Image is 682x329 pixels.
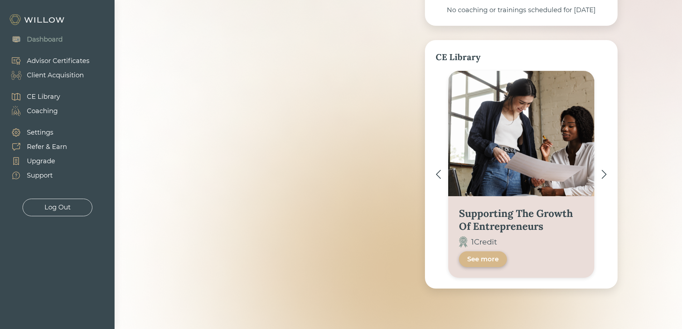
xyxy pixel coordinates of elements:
[4,32,63,47] a: Dashboard
[601,170,607,179] img: >
[27,128,53,137] div: Settings
[4,125,67,140] a: Settings
[27,92,60,102] div: CE Library
[459,207,584,233] div: Supporting The Growth Of Entrepreneurs
[27,71,84,80] div: Client Acquisition
[4,68,90,82] a: Client Acquisition
[4,54,90,68] a: Advisor Certificates
[436,51,607,64] div: CE Library
[467,255,499,263] div: See more
[4,89,60,104] a: CE Library
[27,56,90,66] div: Advisor Certificates
[27,106,58,116] div: Coaching
[9,14,66,25] img: Willow
[471,236,497,248] div: 1 Credit
[44,203,71,212] div: Log Out
[27,171,53,180] div: Support
[4,154,67,168] a: Upgrade
[27,156,55,166] div: Upgrade
[27,35,63,44] div: Dashboard
[436,170,441,179] img: <
[4,104,60,118] a: Coaching
[436,5,607,15] div: No coaching or trainings scheduled for [DATE]
[4,140,67,154] a: Refer & Earn
[27,142,67,152] div: Refer & Earn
